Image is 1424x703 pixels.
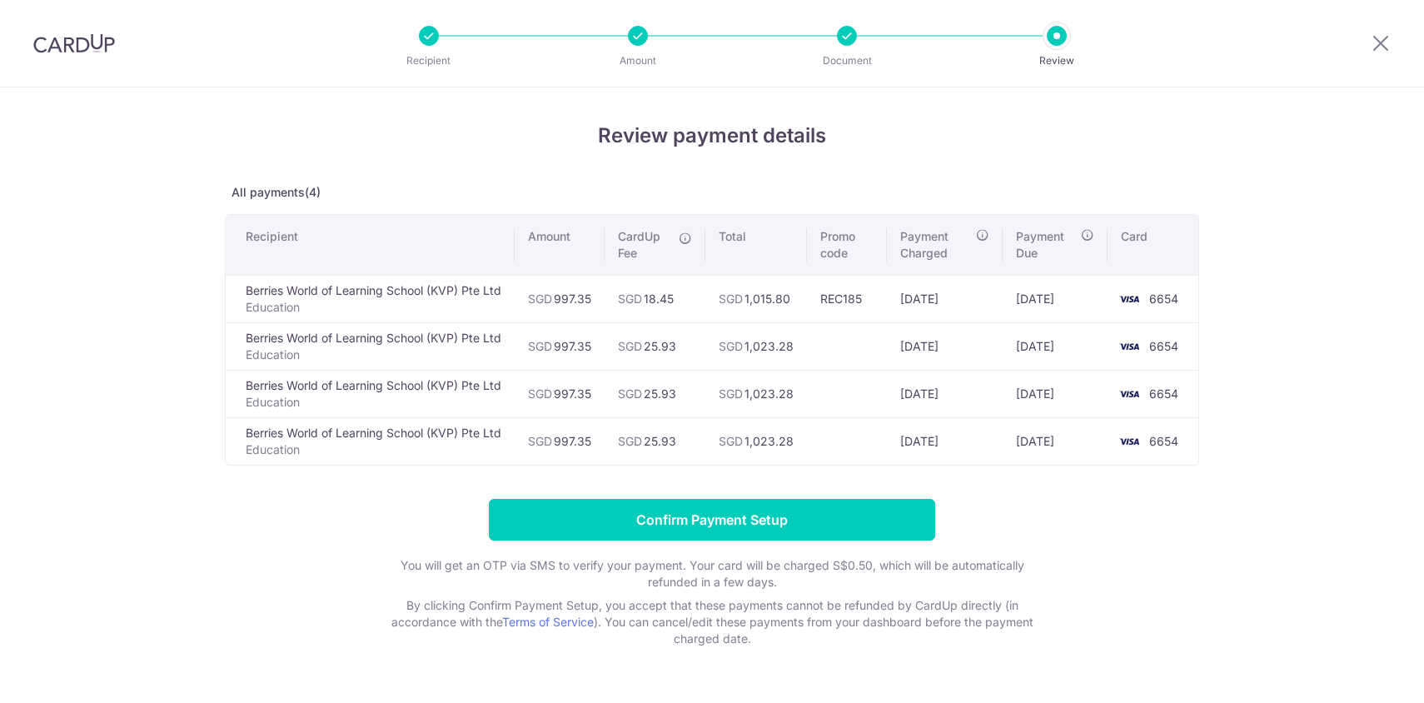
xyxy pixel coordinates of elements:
span: SGD [719,292,743,306]
p: All payments(4) [225,184,1199,201]
th: Amount [515,215,605,275]
td: 997.35 [515,322,605,370]
td: Berries World of Learning School (KVP) Pte Ltd [226,417,515,465]
td: 25.93 [605,322,705,370]
td: [DATE] [887,417,1003,465]
p: Amount [576,52,700,69]
span: SGD [719,339,743,353]
p: Review [995,52,1118,69]
td: 25.93 [605,417,705,465]
td: 1,015.80 [705,275,807,322]
th: Recipient [226,215,515,275]
td: [DATE] [887,370,1003,417]
td: [DATE] [1003,322,1108,370]
p: Education [246,299,501,316]
img: <span class="translation_missing" title="translation missing: en.account_steps.new_confirm_form.b... [1113,289,1146,309]
th: Promo code [807,215,886,275]
p: Education [246,441,501,458]
span: SGD [528,339,552,353]
span: 6654 [1149,292,1178,306]
td: 1,023.28 [705,322,807,370]
td: [DATE] [1003,275,1108,322]
span: SGD [618,292,642,306]
span: SGD [719,386,743,401]
span: SGD [528,292,552,306]
td: Berries World of Learning School (KVP) Pte Ltd [226,322,515,370]
td: [DATE] [887,322,1003,370]
span: 6654 [1149,339,1178,353]
span: SGD [528,434,552,448]
span: 6654 [1149,386,1178,401]
p: Education [246,394,501,411]
th: Card [1108,215,1198,275]
td: Berries World of Learning School (KVP) Pte Ltd [226,275,515,322]
span: SGD [618,339,642,353]
span: SGD [618,386,642,401]
span: SGD [719,434,743,448]
td: 18.45 [605,275,705,322]
img: <span class="translation_missing" title="translation missing: en.account_steps.new_confirm_form.b... [1113,384,1146,404]
p: By clicking Confirm Payment Setup, you accept that these payments cannot be refunded by CardUp di... [379,597,1045,647]
a: Terms of Service [502,615,594,629]
td: 1,023.28 [705,417,807,465]
td: Berries World of Learning School (KVP) Pte Ltd [226,370,515,417]
p: Document [785,52,909,69]
img: <span class="translation_missing" title="translation missing: en.account_steps.new_confirm_form.b... [1113,337,1146,356]
h4: Review payment details [225,121,1199,151]
td: 1,023.28 [705,370,807,417]
span: 6654 [1149,434,1178,448]
input: Confirm Payment Setup [489,499,935,541]
td: 997.35 [515,275,605,322]
span: SGD [528,386,552,401]
th: Total [705,215,807,275]
img: <span class="translation_missing" title="translation missing: en.account_steps.new_confirm_form.b... [1113,431,1146,451]
img: CardUp [33,33,115,53]
td: [DATE] [1003,370,1108,417]
span: Payment Charged [900,228,972,262]
p: Recipient [367,52,490,69]
td: [DATE] [1003,417,1108,465]
td: 25.93 [605,370,705,417]
p: Education [246,347,501,363]
td: 997.35 [515,417,605,465]
span: Payment Due [1016,228,1076,262]
span: CardUp Fee [618,228,670,262]
p: You will get an OTP via SMS to verify your payment. Your card will be charged S$0.50, which will ... [379,557,1045,591]
td: REC185 [807,275,886,322]
td: 997.35 [515,370,605,417]
span: SGD [618,434,642,448]
td: [DATE] [887,275,1003,322]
